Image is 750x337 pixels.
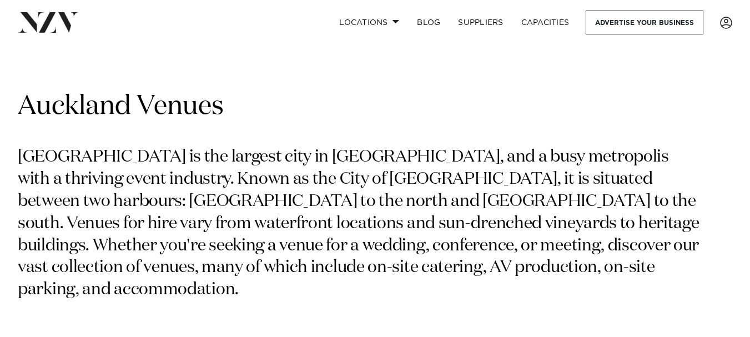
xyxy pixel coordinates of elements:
a: Locations [330,11,408,34]
a: SUPPLIERS [449,11,512,34]
a: BLOG [408,11,449,34]
h1: Auckland Venues [18,89,732,124]
a: Capacities [512,11,578,34]
p: [GEOGRAPHIC_DATA] is the largest city in [GEOGRAPHIC_DATA], and a busy metropolis with a thriving... [18,147,704,301]
img: nzv-logo.png [18,12,78,32]
a: Advertise your business [586,11,703,34]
